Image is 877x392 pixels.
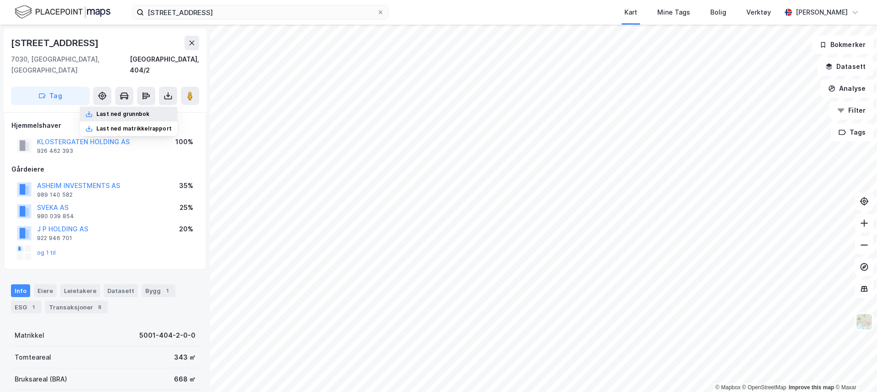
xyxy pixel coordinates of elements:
div: 25% [180,202,193,213]
div: Info [11,284,30,297]
div: 7030, [GEOGRAPHIC_DATA], [GEOGRAPHIC_DATA] [11,54,130,76]
div: Gårdeiere [11,164,199,175]
div: Kart [624,7,637,18]
div: [GEOGRAPHIC_DATA], 404/2 [130,54,199,76]
div: 5001-404-2-0-0 [139,330,195,341]
div: Bolig [710,7,726,18]
div: Last ned matrikkelrapport [96,125,172,132]
div: Datasett [104,284,138,297]
button: Bokmerker [812,36,873,54]
div: 343 ㎡ [174,352,195,363]
div: Transaksjoner [45,301,108,314]
iframe: Chat Widget [831,348,877,392]
div: Matrikkel [15,330,44,341]
div: Tomteareal [15,352,51,363]
div: 989 140 582 [37,191,73,199]
button: Tags [831,123,873,141]
input: Søk på adresse, matrikkel, gårdeiere, leietakere eller personer [144,5,377,19]
div: Verktøy [746,7,771,18]
div: 100% [175,136,193,147]
div: [PERSON_NAME] [796,7,848,18]
div: 980 039 854 [37,213,74,220]
div: 35% [179,180,193,191]
div: Bygg [142,284,175,297]
div: Leietakere [60,284,100,297]
div: Mine Tags [657,7,690,18]
div: 1 [163,286,172,295]
div: 922 946 701 [37,235,72,242]
a: Improve this map [789,384,834,391]
button: Filter [829,101,873,120]
div: ESG [11,301,42,314]
button: Datasett [818,57,873,76]
div: 8 [95,303,104,312]
div: Bruksareal (BRA) [15,374,67,385]
div: Eiere [34,284,57,297]
img: logo.f888ab2527a4732fd821a326f86c7f29.svg [15,4,111,20]
div: 20% [179,224,193,235]
div: 668 ㎡ [174,374,195,385]
a: OpenStreetMap [742,384,787,391]
img: Z [856,313,873,330]
div: [STREET_ADDRESS] [11,36,100,50]
div: Hjemmelshaver [11,120,199,131]
div: 926 462 393 [37,147,73,155]
a: Mapbox [715,384,740,391]
div: Last ned grunnbok [96,110,149,118]
div: 1 [29,303,38,312]
button: Analyse [820,79,873,98]
button: Tag [11,87,90,105]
